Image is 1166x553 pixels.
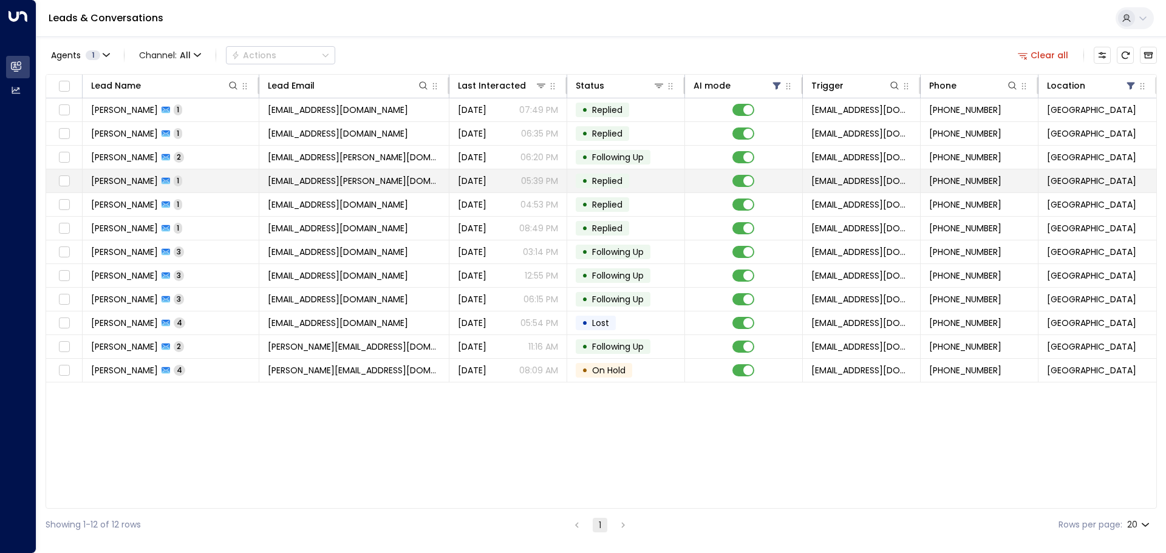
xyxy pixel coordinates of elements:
div: • [582,242,588,262]
span: leads@space-station.co.uk [811,293,912,305]
span: Refresh [1117,47,1134,64]
span: gem.sloan@yahoo.co.uk [268,151,440,163]
p: 03:14 PM [523,246,558,258]
span: russandcharl@yahoo.com [268,246,408,258]
span: JennyHunt86@hotmail.com [268,222,408,234]
span: leads@space-station.co.uk [811,246,912,258]
p: 06:20 PM [520,151,558,163]
span: leads@space-station.co.uk [811,270,912,282]
span: Space Station Stirchley [1047,151,1136,163]
span: leads@space-station.co.uk [811,364,912,376]
span: +447724538440 [929,246,1001,258]
span: leads@space-station.co.uk [811,175,912,187]
span: Space Station Stirchley [1047,317,1136,329]
span: Toggle select row [56,339,72,355]
span: Toggle select row [56,197,72,212]
span: 1 [174,223,182,233]
div: Button group with a nested menu [226,46,335,64]
span: 1 [174,128,182,138]
span: leads@space-station.co.uk [811,341,912,353]
span: Sep 27, 2025 [458,270,486,282]
div: • [582,289,588,310]
div: AI mode [694,78,783,93]
span: +447814362285 [929,222,1001,234]
span: Russell Jeffery [91,246,158,258]
a: Leads & Conversations [49,11,163,25]
span: Toggle select row [56,245,72,260]
div: • [582,218,588,239]
span: +447375515839 [929,270,1001,282]
span: Following Up [592,341,644,353]
span: Sep 24, 2025 [458,317,486,329]
span: Toggle select row [56,126,72,141]
div: • [582,123,588,144]
p: 08:09 AM [519,364,558,376]
span: 4 [174,317,185,328]
div: • [582,336,588,357]
p: 06:35 PM [521,127,558,140]
span: Amin Albahari [91,270,158,282]
span: Anastasia BAINBRIDGE [91,127,158,140]
span: Replied [592,175,622,187]
div: • [582,100,588,120]
span: Replied [592,198,622,211]
div: 20 [1127,516,1152,534]
span: Toggle select row [56,363,72,378]
p: 11:16 AM [528,341,558,353]
p: 04:53 PM [520,198,558,211]
span: Jenny Hunt [91,222,158,234]
div: Last Interacted [458,78,526,93]
span: Nathan Haworth [91,341,158,353]
span: On Hold [592,364,626,376]
div: Lead Name [91,78,239,93]
span: Following Up [592,293,644,305]
span: Space Station Stirchley [1047,364,1136,376]
span: Following Up [592,151,644,163]
span: 1 [174,175,182,186]
div: Phone [929,78,1018,93]
span: Ollie Wright [91,293,158,305]
span: Space Station Stirchley [1047,175,1136,187]
span: natasharowe1975@icloud.com [268,317,408,329]
span: Space Station Stirchley [1047,293,1136,305]
span: mandy.tetstill@outlook.com [268,364,440,376]
span: Space Station Stirchley [1047,198,1136,211]
span: 3 [174,270,184,280]
div: Location [1047,78,1085,93]
span: Yesterday [458,127,486,140]
span: +447586674073 [929,104,1001,116]
div: AI mode [694,78,731,93]
button: Customize [1094,47,1111,64]
span: markandnicole@hotmail.com [268,198,408,211]
span: Yesterday [458,151,486,163]
span: +447732654426 [929,198,1001,211]
div: Actions [231,50,276,61]
div: Location [1047,78,1137,93]
span: 1 [86,50,100,60]
div: Status [576,78,665,93]
span: Toggle select all [56,79,72,94]
span: Channel: [134,47,206,64]
span: 1 [174,104,182,115]
span: Sep 22, 2025 [458,364,486,376]
p: 05:54 PM [520,317,558,329]
span: Toggle select row [56,316,72,331]
span: All [180,50,191,60]
div: Lead Email [268,78,429,93]
span: Space Station Stirchley [1047,270,1136,282]
span: Yesterday [458,104,486,116]
span: leads@space-station.co.uk [811,151,912,163]
span: angelchiu108@gmail.com [268,104,408,116]
div: • [582,194,588,215]
span: leads@space-station.co.uk [811,222,912,234]
span: Replied [592,104,622,116]
span: Toggle select row [56,150,72,165]
button: Clear all [1013,47,1074,64]
span: +447494495555 [929,293,1001,305]
div: Lead Email [268,78,315,93]
div: Lead Name [91,78,141,93]
span: nathan.haworth94@icloud.com [268,341,440,353]
span: Natasha Rowe [91,317,158,329]
div: • [582,360,588,381]
div: • [582,265,588,286]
